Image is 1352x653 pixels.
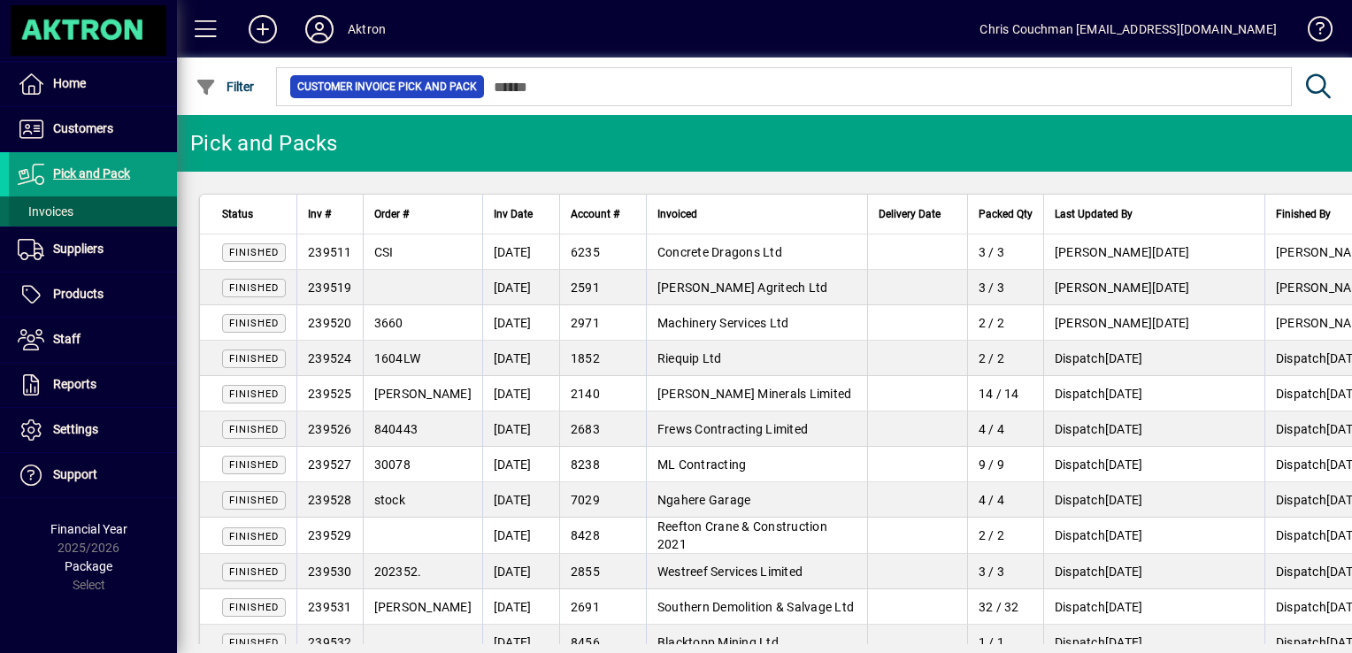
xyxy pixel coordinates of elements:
[967,270,1043,305] td: 3 / 3
[308,245,352,259] span: 239511
[1043,305,1264,341] td: [DATE]
[657,387,852,401] span: [PERSON_NAME] Minerals Limited
[1055,351,1105,365] span: Dispatch
[657,635,779,649] span: Blacktopp Mining Ltd
[1276,635,1326,649] span: Dispatch
[374,204,409,224] span: Order #
[308,528,352,542] span: 239529
[65,559,112,573] span: Package
[1055,528,1105,542] span: Dispatch
[1294,4,1330,61] a: Knowledge Base
[482,305,559,341] td: [DATE]
[229,388,279,400] span: Finished
[229,282,279,294] span: Finished
[229,318,279,329] span: Finished
[1043,589,1264,625] td: [DATE]
[9,453,177,497] a: Support
[1043,518,1264,554] td: [DATE]
[571,204,619,224] span: Account #
[657,600,854,614] span: Southern Demolition & Salvage Ltd
[571,635,600,649] span: 8456
[657,316,789,330] span: Machinery Services Ltd
[308,204,331,224] span: Inv #
[1043,270,1264,305] td: [DATE]
[348,15,386,43] div: Aktron
[571,245,600,259] span: 6235
[482,234,559,270] td: [DATE]
[967,518,1043,554] td: 2 / 2
[374,387,472,401] span: [PERSON_NAME]
[229,495,279,506] span: Finished
[1276,565,1326,579] span: Dispatch
[53,121,113,135] span: Customers
[571,528,600,542] span: 8428
[9,62,177,106] a: Home
[657,204,857,224] div: Invoiced
[229,353,279,365] span: Finished
[1043,411,1264,447] td: [DATE]
[879,204,941,224] span: Delivery Date
[967,305,1043,341] td: 2 / 2
[308,351,352,365] span: 239524
[308,493,352,507] span: 239528
[1055,316,1152,330] span: [PERSON_NAME]
[967,482,1043,518] td: 4 / 4
[9,227,177,272] a: Suppliers
[1055,204,1133,224] span: Last Updated By
[657,245,782,259] span: Concrete Dragons Ltd
[9,318,177,362] a: Staff
[9,107,177,151] a: Customers
[374,422,419,436] span: 840443
[18,204,73,219] span: Invoices
[229,459,279,471] span: Finished
[1055,635,1105,649] span: Dispatch
[571,316,600,330] span: 2971
[482,482,559,518] td: [DATE]
[308,635,352,649] span: 239532
[967,234,1043,270] td: 3 / 3
[967,376,1043,411] td: 14 / 14
[657,204,697,224] span: Invoiced
[967,589,1043,625] td: 32 / 32
[1043,376,1264,411] td: [DATE]
[53,166,130,181] span: Pick and Pack
[1055,204,1254,224] div: Last Updated By
[571,493,600,507] span: 7029
[308,422,352,436] span: 239526
[308,316,352,330] span: 239520
[879,204,956,224] div: Delivery Date
[571,600,600,614] span: 2691
[190,129,338,157] div: Pick and Packs
[308,600,352,614] span: 239531
[374,493,405,507] span: stock
[482,589,559,625] td: [DATE]
[308,387,352,401] span: 239525
[308,565,352,579] span: 239530
[374,245,394,259] span: CSI
[374,600,472,614] span: [PERSON_NAME]
[297,78,477,96] span: Customer Invoice Pick and Pack
[571,565,600,579] span: 2855
[229,424,279,435] span: Finished
[53,287,104,301] span: Products
[53,242,104,256] span: Suppliers
[571,280,600,295] span: 2591
[1276,493,1326,507] span: Dispatch
[1276,600,1326,614] span: Dispatch
[374,351,421,365] span: 1604LW
[482,341,559,376] td: [DATE]
[979,204,1033,224] span: Packed Qty
[234,13,291,45] button: Add
[657,565,803,579] span: Westreef Services Limited
[1043,447,1264,482] td: [DATE]
[1055,387,1105,401] span: Dispatch
[1055,245,1152,259] span: [PERSON_NAME]
[1276,528,1326,542] span: Dispatch
[53,332,81,346] span: Staff
[374,316,403,330] span: 3660
[657,351,722,365] span: Riequip Ltd
[571,204,635,224] div: Account #
[374,457,411,472] span: 30078
[657,280,828,295] span: [PERSON_NAME] Agritech Ltd
[482,411,559,447] td: [DATE]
